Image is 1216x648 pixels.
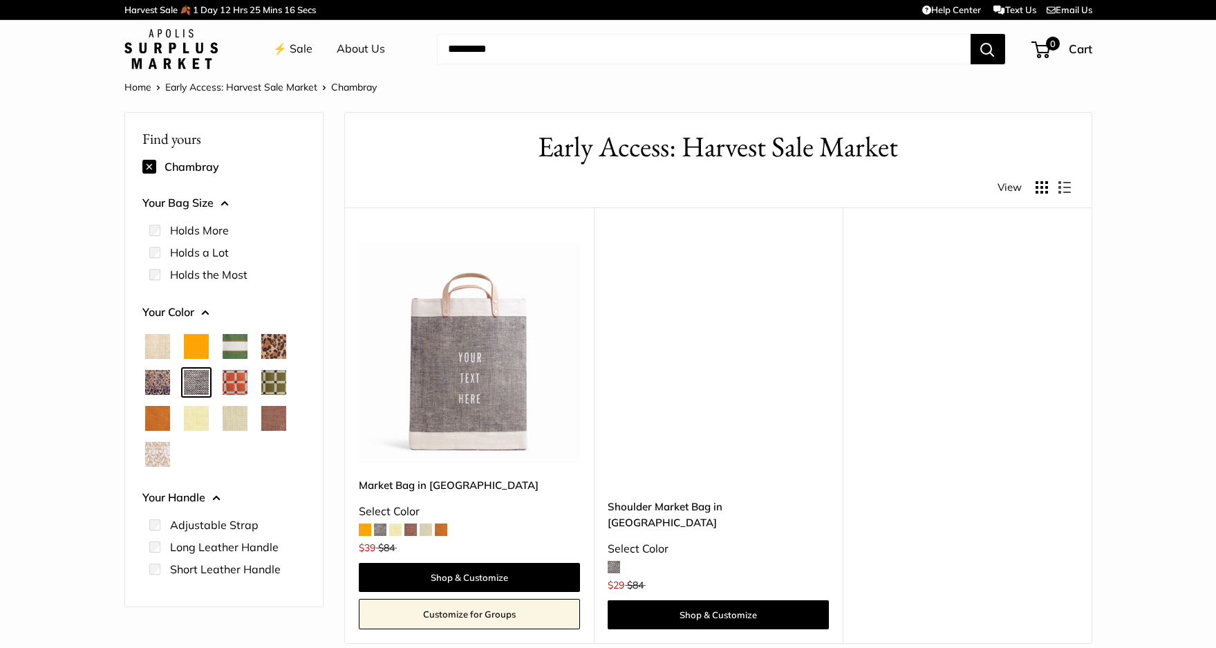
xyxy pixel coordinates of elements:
button: Your Bag Size [142,193,306,214]
span: Hrs [233,4,247,15]
a: description_Make it yours with personalized textdescription_Our first every Chambray Jute bag... [359,242,580,463]
button: Blue Porcelain [145,370,170,395]
div: Chambray [142,156,306,178]
a: Shop & Customize [359,563,580,592]
span: Day [200,4,218,15]
a: About Us [337,39,385,59]
a: description_Our first Chambray Shoulder Market Bagdescription_Adjustable soft leather handle [608,242,829,463]
a: ⚡️ Sale [273,39,312,59]
h1: Early Access: Harvest Sale Market [366,127,1071,167]
span: Cart [1069,41,1092,56]
span: Chambray [331,81,377,93]
button: Display products as grid [1036,181,1048,194]
label: Holds the Most [170,266,247,283]
span: 25 [250,4,261,15]
button: Cognac [145,406,170,431]
button: Chenille Window Brick [223,370,247,395]
a: Text Us [993,4,1036,15]
label: Holds a Lot [170,244,229,261]
button: Orange [184,334,209,359]
span: $39 [359,541,375,554]
a: Help Center [922,4,981,15]
button: Search [971,34,1005,64]
label: Short Leather Handle [170,561,281,577]
button: Display products as list [1058,181,1071,194]
img: description_Make it yours with personalized text [359,242,580,463]
button: Daisy [184,406,209,431]
label: Adjustable Strap [170,517,259,533]
button: Cheetah [261,334,286,359]
a: Customize for Groups [359,599,580,629]
div: Select Color [608,539,829,559]
input: Search... [437,34,971,64]
a: Shop & Customize [608,600,829,629]
button: Natural [145,334,170,359]
a: 0 Cart [1033,38,1092,60]
a: Home [124,81,151,93]
label: Long Leather Handle [170,539,279,555]
span: 16 [284,4,295,15]
span: Mins [263,4,282,15]
a: Early Access: Harvest Sale Market [165,81,317,93]
span: 1 [193,4,198,15]
button: Your Color [142,302,306,323]
div: Select Color [359,501,580,522]
span: 12 [220,4,231,15]
button: Your Handle [142,488,306,508]
button: Mustang [261,406,286,431]
nav: Breadcrumb [124,78,377,96]
span: View [998,178,1022,197]
button: Court Green [223,334,247,359]
span: $84 [378,541,395,554]
span: $29 [608,579,624,591]
a: Market Bag in [GEOGRAPHIC_DATA] [359,477,580,493]
span: Secs [297,4,316,15]
p: Find yours [142,125,306,152]
span: $84 [627,579,644,591]
button: Chenille Window Sage [261,370,286,395]
button: White Porcelain [145,442,170,467]
a: Shoulder Market Bag in [GEOGRAPHIC_DATA] [608,499,829,531]
button: Chambray [184,370,209,395]
img: Apolis: Surplus Market [124,29,218,69]
button: Mint Sorbet [223,406,247,431]
span: 0 [1045,37,1059,50]
label: Holds More [170,222,229,239]
a: Email Us [1047,4,1092,15]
